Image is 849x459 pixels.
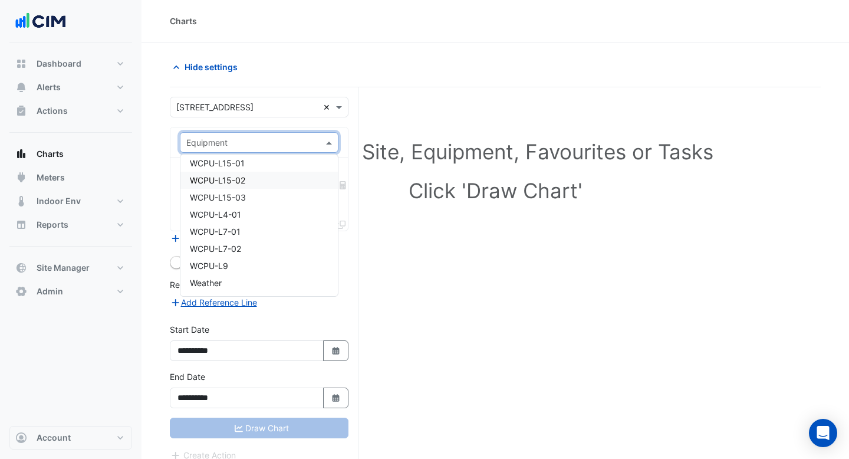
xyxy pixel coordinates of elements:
[170,232,241,245] button: Add Equipment
[37,105,68,117] span: Actions
[338,180,348,190] span: Choose Function
[170,449,236,459] app-escalated-ticket-create-button: Please correct errors first
[170,296,258,309] button: Add Reference Line
[9,166,132,189] button: Meters
[331,393,341,403] fa-icon: Select Date
[15,286,27,297] app-icon: Admin
[190,175,245,185] span: WCPU-L15-02
[15,262,27,274] app-icon: Site Manager
[190,244,241,254] span: WCPU-L7-02
[37,148,64,160] span: Charts
[37,58,81,70] span: Dashboard
[190,158,245,168] span: WCPU-L15-01
[337,219,345,229] span: Clone Favourites and Tasks from this Equipment to other Equipment
[9,52,132,76] button: Dashboard
[37,432,71,444] span: Account
[170,323,209,336] label: Start Date
[15,148,27,160] app-icon: Charts
[37,286,63,297] span: Admin
[190,209,241,219] span: WCPU-L4-01
[9,99,132,123] button: Actions
[15,105,27,117] app-icon: Actions
[9,76,132,99] button: Alerts
[9,256,132,280] button: Site Manager
[9,189,132,213] button: Indoor Env
[37,81,61,93] span: Alerts
[9,280,132,303] button: Admin
[170,278,232,291] label: Reference Lines
[15,219,27,231] app-icon: Reports
[170,57,245,77] button: Hide settings
[196,178,795,203] h1: Click 'Draw Chart'
[190,278,222,288] span: Weather
[37,262,90,274] span: Site Manager
[170,15,197,27] div: Charts
[37,219,68,231] span: Reports
[331,346,341,356] fa-icon: Select Date
[170,371,205,383] label: End Date
[14,9,67,33] img: Company Logo
[15,81,27,93] app-icon: Alerts
[15,58,27,70] app-icon: Dashboard
[809,419,837,447] div: Open Intercom Messenger
[37,195,81,207] span: Indoor Env
[9,142,132,166] button: Charts
[190,261,228,271] span: WCPU-L9
[15,195,27,207] app-icon: Indoor Env
[190,192,246,202] span: WCPU-L15-03
[9,426,132,450] button: Account
[15,172,27,183] app-icon: Meters
[190,227,241,237] span: WCPU-L7-01
[180,155,338,296] div: Options List
[185,61,238,73] span: Hide settings
[196,139,795,164] h1: Select a Site, Equipment, Favourites or Tasks
[37,172,65,183] span: Meters
[323,101,333,113] span: Clear
[9,213,132,237] button: Reports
